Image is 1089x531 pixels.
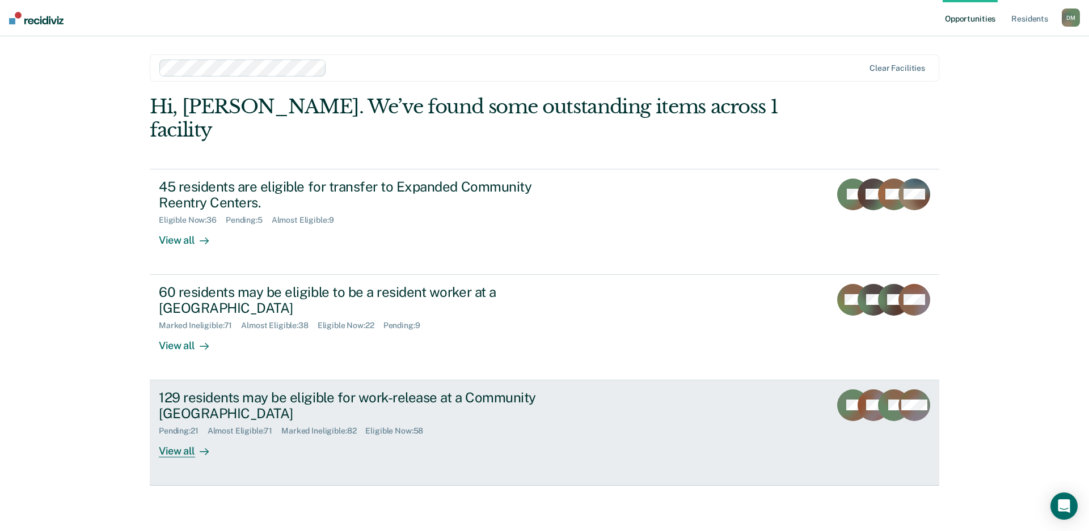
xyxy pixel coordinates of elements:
[159,389,557,422] div: 129 residents may be eligible for work-release at a Community [GEOGRAPHIC_DATA]
[159,426,208,436] div: Pending : 21
[159,215,226,225] div: Eligible Now : 36
[1050,492,1078,520] div: Open Intercom Messenger
[9,12,64,24] img: Recidiviz
[159,436,222,458] div: View all
[241,321,318,330] div: Almost Eligible : 38
[281,426,365,436] div: Marked Ineligible : 82
[159,179,557,211] div: 45 residents are eligible for transfer to Expanded Community Reentry Centers.
[208,426,282,436] div: Almost Eligible : 71
[365,426,432,436] div: Eligible Now : 58
[150,95,782,142] div: Hi, [PERSON_NAME]. We’ve found some outstanding items across 1 facility
[159,321,241,330] div: Marked Ineligible : 71
[1062,9,1080,27] button: DM
[150,169,939,275] a: 45 residents are eligible for transfer to Expanded Community Reentry Centers.Eligible Now:36Pendi...
[159,225,222,247] div: View all
[383,321,429,330] div: Pending : 9
[1062,9,1080,27] div: D M
[869,63,925,73] div: Clear facilities
[150,380,939,486] a: 129 residents may be eligible for work-release at a Community [GEOGRAPHIC_DATA]Pending:21Almost E...
[150,275,939,380] a: 60 residents may be eligible to be a resident worker at a [GEOGRAPHIC_DATA]Marked Ineligible:71Al...
[318,321,383,330] div: Eligible Now : 22
[159,284,557,317] div: 60 residents may be eligible to be a resident worker at a [GEOGRAPHIC_DATA]
[226,215,272,225] div: Pending : 5
[272,215,343,225] div: Almost Eligible : 9
[159,330,222,352] div: View all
